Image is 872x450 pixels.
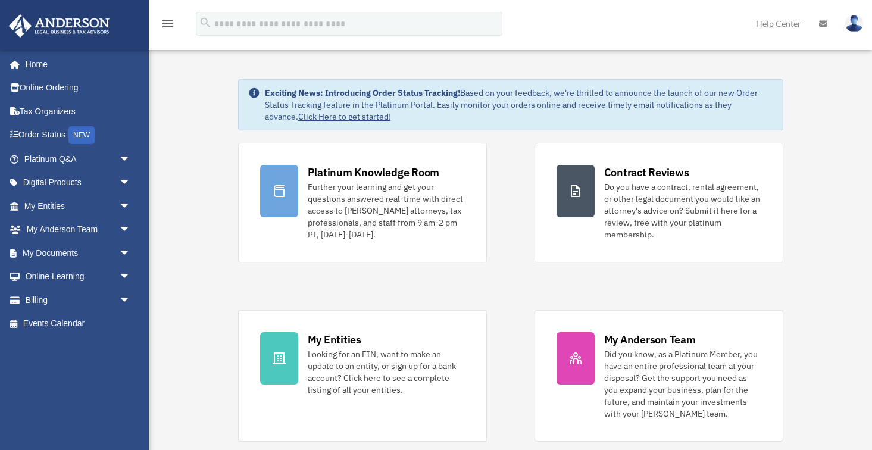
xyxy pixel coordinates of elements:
[604,181,761,240] div: Do you have a contract, rental agreement, or other legal document you would like an attorney's ad...
[8,52,143,76] a: Home
[8,218,149,242] a: My Anderson Teamarrow_drop_down
[119,241,143,265] span: arrow_drop_down
[8,171,149,195] a: Digital Productsarrow_drop_down
[265,87,773,123] div: Based on your feedback, we're thrilled to announce the launch of our new Order Status Tracking fe...
[604,332,696,347] div: My Anderson Team
[119,147,143,171] span: arrow_drop_down
[604,348,761,420] div: Did you know, as a Platinum Member, you have an entire professional team at your disposal? Get th...
[845,15,863,32] img: User Pic
[8,99,149,123] a: Tax Organizers
[5,14,113,37] img: Anderson Advisors Platinum Portal
[119,265,143,289] span: arrow_drop_down
[308,332,361,347] div: My Entities
[535,143,783,262] a: Contract Reviews Do you have a contract, rental agreement, or other legal document you would like...
[238,143,487,262] a: Platinum Knowledge Room Further your learning and get your questions answered real-time with dire...
[119,194,143,218] span: arrow_drop_down
[161,21,175,31] a: menu
[238,310,487,442] a: My Entities Looking for an EIN, want to make an update to an entity, or sign up for a bank accoun...
[298,111,391,122] a: Click Here to get started!
[119,288,143,312] span: arrow_drop_down
[8,241,149,265] a: My Documentsarrow_drop_down
[604,165,689,180] div: Contract Reviews
[8,312,149,336] a: Events Calendar
[8,194,149,218] a: My Entitiesarrow_drop_down
[8,288,149,312] a: Billingarrow_drop_down
[8,265,149,289] a: Online Learningarrow_drop_down
[8,123,149,148] a: Order StatusNEW
[308,181,465,240] div: Further your learning and get your questions answered real-time with direct access to [PERSON_NAM...
[308,348,465,396] div: Looking for an EIN, want to make an update to an entity, or sign up for a bank account? Click her...
[8,76,149,100] a: Online Ordering
[119,171,143,195] span: arrow_drop_down
[199,16,212,29] i: search
[68,126,95,144] div: NEW
[265,87,460,98] strong: Exciting News: Introducing Order Status Tracking!
[119,218,143,242] span: arrow_drop_down
[535,310,783,442] a: My Anderson Team Did you know, as a Platinum Member, you have an entire professional team at your...
[308,165,440,180] div: Platinum Knowledge Room
[8,147,149,171] a: Platinum Q&Aarrow_drop_down
[161,17,175,31] i: menu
